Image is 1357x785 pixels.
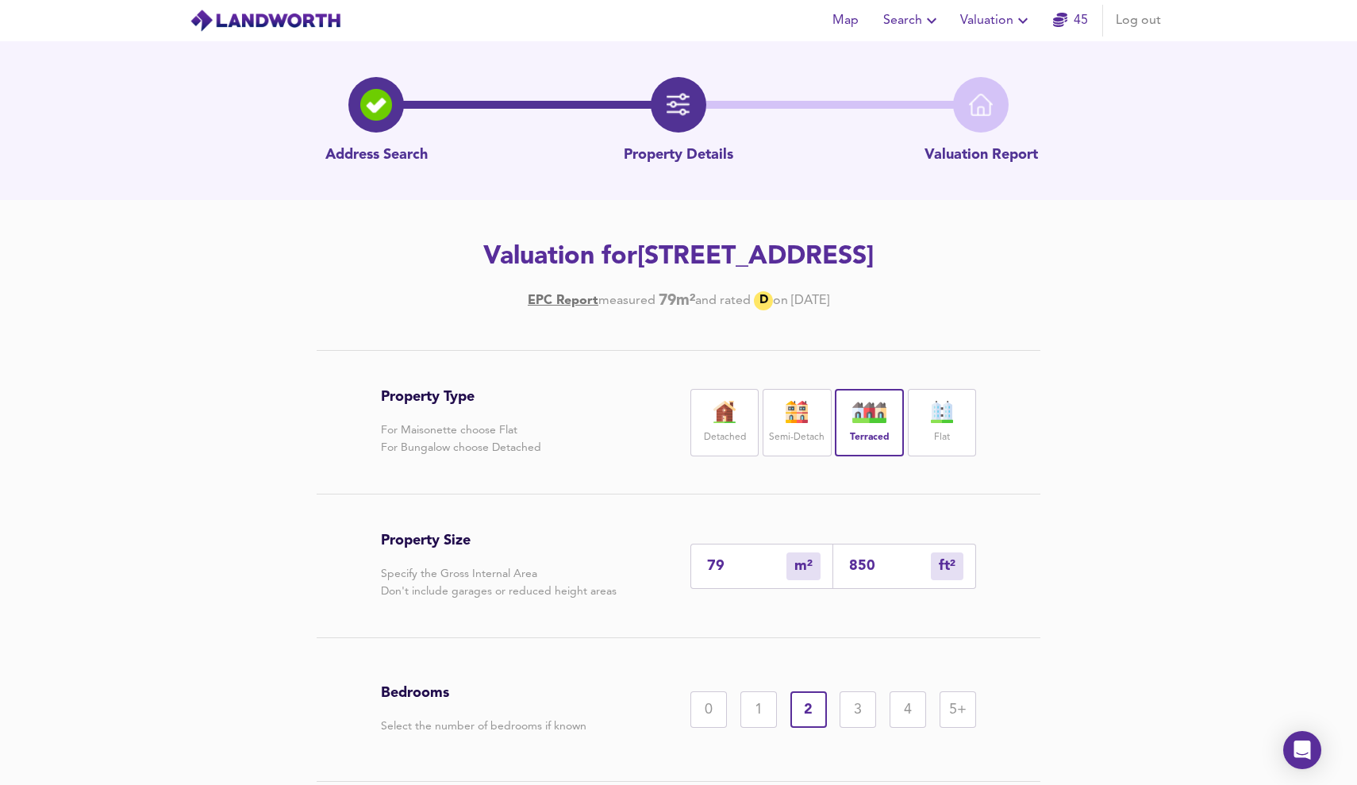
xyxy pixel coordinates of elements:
[883,10,941,32] span: Search
[777,401,817,423] img: house-icon
[667,93,690,117] img: filter-icon
[381,388,541,406] h3: Property Type
[840,691,876,728] div: 3
[325,145,428,166] p: Address Search
[820,5,871,37] button: Map
[790,691,827,728] div: 2
[849,558,931,575] input: Sqft
[1109,5,1167,37] button: Log out
[850,401,890,423] img: house-icon
[190,9,341,33] img: logo
[705,401,744,423] img: house-icon
[763,389,831,456] div: Semi-Detach
[690,691,727,728] div: 0
[1283,731,1321,769] div: Open Intercom Messenger
[908,389,976,456] div: Flat
[381,532,617,549] h3: Property Size
[381,421,541,456] p: For Maisonette choose Flat For Bungalow choose Detached
[769,428,825,448] label: Semi-Detach
[925,145,1038,166] p: Valuation Report
[850,428,890,448] label: Terraced
[229,240,1128,275] h2: Valuation for [STREET_ADDRESS]
[381,565,617,600] p: Specify the Gross Internal Area Don't include garages or reduced height areas
[960,10,1032,32] span: Valuation
[381,718,586,735] p: Select the number of bedrooms if known
[954,5,1039,37] button: Valuation
[1053,10,1088,32] a: 45
[826,10,864,32] span: Map
[659,292,695,310] b: 79 m²
[877,5,948,37] button: Search
[707,558,786,575] input: Enter sqm
[922,401,962,423] img: flat-icon
[1045,5,1096,37] button: 45
[890,691,926,728] div: 4
[360,89,392,121] img: search-icon
[786,552,821,580] div: m²
[528,291,829,310] div: [DATE]
[740,691,777,728] div: 1
[931,552,963,580] div: m²
[528,292,598,310] a: EPC Report
[695,292,751,310] div: and rated
[690,389,759,456] div: Detached
[704,428,746,448] label: Detached
[754,291,773,310] div: D
[934,428,950,448] label: Flat
[940,691,976,728] div: 5+
[969,93,993,117] img: home-icon
[1116,10,1161,32] span: Log out
[835,389,903,456] div: Terraced
[624,145,733,166] p: Property Details
[381,684,586,702] h3: Bedrooms
[773,292,788,310] div: on
[598,292,655,310] div: measured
